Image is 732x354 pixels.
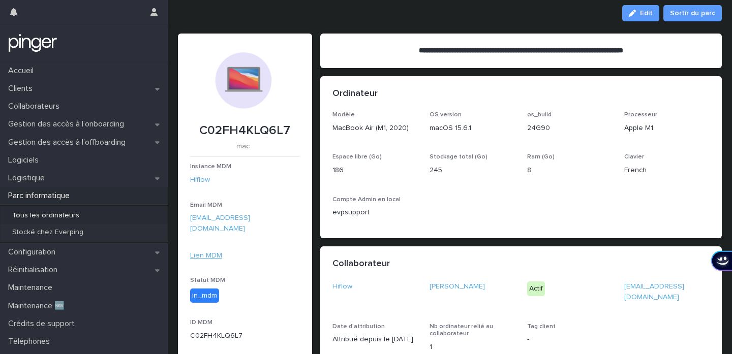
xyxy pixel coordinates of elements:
[4,191,78,201] p: Parc informatique
[624,165,710,176] p: French
[527,324,556,330] span: Tag client
[190,164,231,170] span: Instance MDM
[190,142,296,151] p: mac
[430,342,515,352] p: 1
[4,247,64,257] p: Configuration
[4,119,132,129] p: Gestion des accès à l’onboarding
[190,214,250,232] a: [EMAIL_ADDRESS][DOMAIN_NAME]
[527,123,613,134] p: 24G90
[332,197,401,203] span: Compte Admin en local
[527,154,555,160] span: Ram (Go)
[4,173,53,183] p: Logistique
[430,112,462,118] span: OS version
[332,259,390,270] h2: Collaborateur
[527,112,552,118] span: os_build
[663,5,722,21] button: Sortir du parc
[332,165,418,176] p: 186
[430,324,493,337] span: Nb ordinateur relié au collaborateur
[527,281,545,296] div: Actif
[332,88,378,100] h2: Ordinateur
[4,102,68,111] p: Collaborateurs
[640,10,653,17] span: Edit
[430,123,515,134] p: macOS 15.6.1
[190,202,222,208] span: Email MDM
[624,123,710,134] p: Apple M1
[332,334,418,345] p: Attribué depuis le [DATE]
[4,337,58,346] p: Téléphones
[624,112,657,118] span: Processeur
[4,283,60,293] p: Maintenance
[670,8,715,18] span: Sortir du parc
[190,123,300,138] p: C02FH4KLQ6L7
[4,84,41,93] p: Clients
[190,175,210,185] a: Hiflow
[4,319,83,329] p: Crédits de support
[190,331,300,341] p: C02FH4KLQ6L7
[527,165,613,176] p: 8
[332,281,352,292] a: Hiflow
[332,112,355,118] span: Modèle
[622,5,659,21] button: Edit
[332,123,418,134] p: MacBook Air (M1, 2020)
[527,334,613,345] p: -
[624,283,684,301] a: [EMAIL_ADDRESS][DOMAIN_NAME]
[190,288,219,303] div: in_mdm
[4,228,91,237] p: Stocké chez Everping
[4,138,134,147] p: Gestion des accès à l’offboarding
[332,207,418,218] p: evpsupport
[430,154,487,160] span: Stockage total (Go)
[624,154,644,160] span: Clavier
[4,211,87,220] p: Tous les ordinateurs
[8,33,57,53] img: mTgBEunGTSyRkCgitkcU
[190,252,222,259] a: Lien MDM
[4,301,73,311] p: Maintenance 🆕
[190,277,225,283] span: Statut MDM
[430,165,515,176] p: 245
[4,66,42,76] p: Accueil
[4,265,66,275] p: Réinitialisation
[332,324,385,330] span: Date d'attribution
[430,281,485,292] a: [PERSON_NAME]
[332,154,382,160] span: Espace libre (Go)
[4,155,47,165] p: Logiciels
[190,319,212,326] span: ID MDM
